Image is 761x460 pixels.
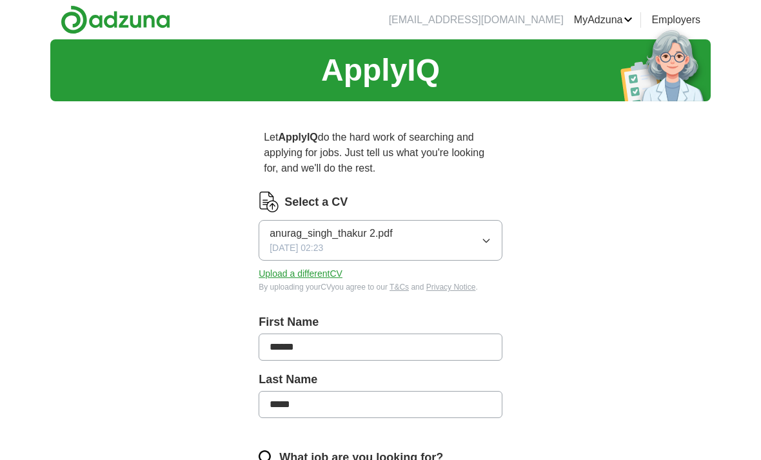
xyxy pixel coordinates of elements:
label: First Name [259,314,502,331]
button: anurag_singh_thakur 2.pdf[DATE] 02:23 [259,220,502,261]
li: [EMAIL_ADDRESS][DOMAIN_NAME] [389,12,564,28]
strong: ApplyIQ [278,132,317,143]
a: T&Cs [390,283,409,292]
img: CV Icon [259,192,279,212]
img: Adzuna logo [61,5,170,34]
a: Employers [651,12,700,28]
p: Let do the hard work of searching and applying for jobs. Just tell us what you're looking for, an... [259,125,502,181]
button: Upload a differentCV [259,267,342,281]
label: Last Name [259,371,502,388]
a: MyAdzuna [574,12,633,28]
span: anurag_singh_thakur 2.pdf [270,226,392,241]
span: [DATE] 02:23 [270,241,323,255]
h1: ApplyIQ [321,47,440,94]
div: By uploading your CV you agree to our and . [259,281,502,293]
label: Select a CV [284,194,348,211]
a: Privacy Notice [426,283,476,292]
